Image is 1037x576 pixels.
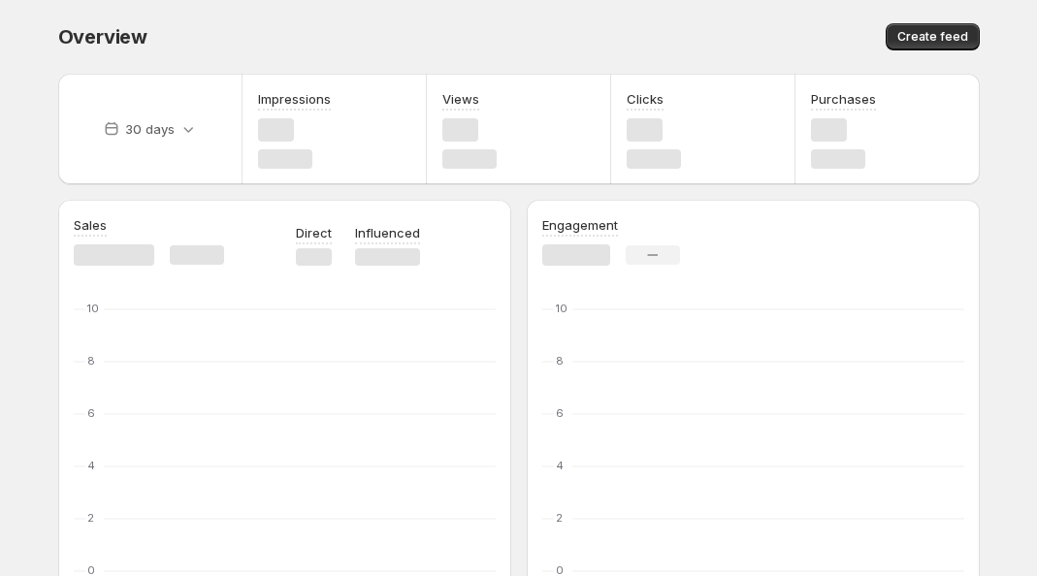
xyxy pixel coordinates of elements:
[258,89,331,109] h3: Impressions
[556,354,564,368] text: 8
[87,511,94,525] text: 2
[556,511,563,525] text: 2
[58,25,147,48] span: Overview
[74,215,107,235] h3: Sales
[897,29,968,45] span: Create feed
[556,302,567,315] text: 10
[296,223,332,242] p: Direct
[886,23,980,50] button: Create feed
[87,302,99,315] text: 10
[125,119,175,139] p: 30 days
[556,406,564,420] text: 6
[87,354,95,368] text: 8
[542,215,618,235] h3: Engagement
[556,459,564,472] text: 4
[355,223,420,242] p: Influenced
[627,89,664,109] h3: Clicks
[87,459,95,472] text: 4
[87,406,95,420] text: 6
[442,89,479,109] h3: Views
[811,89,876,109] h3: Purchases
